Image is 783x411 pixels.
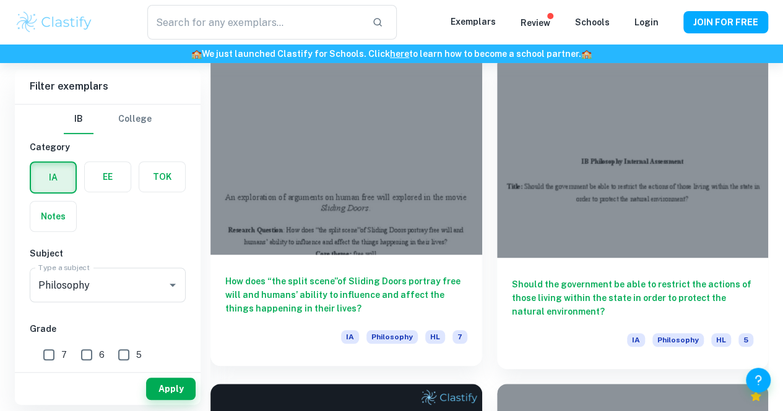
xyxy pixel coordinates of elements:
[85,162,131,192] button: EE
[15,10,93,35] img: Clastify logo
[99,348,105,362] span: 6
[627,333,645,347] span: IA
[30,322,186,336] h6: Grade
[147,5,363,40] input: Search for any exemplars...
[30,140,186,154] h6: Category
[451,15,496,28] p: Exemplars
[30,201,76,231] button: Notes
[146,378,196,400] button: Apply
[118,104,152,134] button: College
[2,47,781,61] h6: We just launched Clastify for Schools. Click to learn how to become a school partner.
[425,330,445,344] span: HL
[136,348,142,362] span: 5
[164,276,181,294] button: Open
[575,17,610,27] a: Schools
[366,330,418,344] span: Philosophy
[30,247,186,260] h6: Subject
[61,348,67,362] span: 7
[225,274,467,315] h6: How does “the split scene”of Sliding Doors portray free will and humans’ ability to influence and...
[652,333,704,347] span: Philosophy
[139,162,185,192] button: TOK
[512,278,754,318] h6: Should the government be able to restrict the actions of those living within the state in order t...
[191,49,202,59] span: 🏫
[711,333,731,347] span: HL
[738,333,753,347] span: 5
[64,104,152,134] div: Filter type choice
[750,390,762,402] div: Premium
[683,11,768,33] button: JOIN FOR FREE
[581,49,592,59] span: 🏫
[452,330,467,344] span: 7
[341,330,359,344] span: IA
[634,17,659,27] a: Login
[390,49,409,59] a: here
[15,69,201,104] h6: Filter exemplars
[746,368,771,392] button: Help and Feedback
[64,104,93,134] button: IB
[521,16,550,30] p: Review
[497,54,769,369] a: Should the government be able to restrict the actions of those living within the state in order t...
[210,54,482,369] a: How does “the split scene”of Sliding Doors portray free will and humans’ ability to influence and...
[31,163,76,192] button: IA
[38,262,90,273] label: Type a subject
